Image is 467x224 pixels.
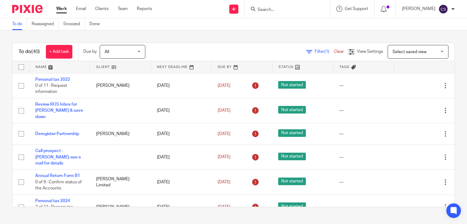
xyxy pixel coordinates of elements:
span: Get Support [345,7,368,11]
a: Deregister Partnership [35,132,79,136]
a: Clear [334,49,344,54]
td: [DATE] [151,73,212,98]
span: [DATE] [218,83,230,88]
span: [DATE] [218,108,230,113]
div: --- [339,83,388,89]
div: --- [339,107,388,114]
td: [DATE] [151,170,212,195]
a: Reassigned [32,18,59,30]
span: 0 of 9 · Confirm status of the Accounts [35,180,82,191]
div: --- [339,154,388,160]
span: Not started [278,81,306,89]
a: Clients [95,6,109,12]
a: Annual Return Form B1 [35,174,80,178]
a: Call prospect - [PERSON_NAME]-see e mail for details [35,149,81,165]
div: --- [339,131,388,137]
span: 2 of 11 · Prepare tax return [35,205,73,216]
img: Pixie [12,5,43,13]
span: All [105,50,109,54]
span: 0 of 11 · Request information [35,83,67,94]
p: [PERSON_NAME] [402,6,435,12]
td: [DATE] [151,195,212,219]
span: Not started [278,153,306,160]
p: Due by [83,49,97,55]
a: Email [76,6,86,12]
span: Select saved view [393,50,427,54]
a: Work [56,6,67,12]
span: Tags [339,65,350,69]
a: Team [118,6,128,12]
span: Not started [278,106,306,114]
td: [PERSON_NAME] [90,195,151,219]
span: [DATE] [218,180,230,184]
td: [PERSON_NAME] Limited [90,170,151,195]
a: Personal tax 2022 [35,77,70,82]
span: [DATE] [218,205,230,209]
td: [DATE] [151,98,212,123]
h1: To do [19,49,40,55]
div: --- [339,204,388,210]
a: Reports [137,6,152,12]
td: [DATE] [151,123,212,144]
span: Not started [278,129,306,137]
a: Review ROS Inbox for [PERSON_NAME] & save down [35,102,83,119]
span: (1) [324,49,329,54]
span: View Settings [357,49,383,54]
div: --- [339,179,388,185]
a: Done [89,18,104,30]
td: [DATE] [151,145,212,170]
a: Personal tax 2024 [35,199,70,203]
img: svg%3E [438,4,448,14]
a: + Add task [46,45,72,59]
td: [PERSON_NAME] [90,123,151,144]
span: [DATE] [218,132,230,136]
a: To do [12,18,27,30]
span: [DATE] [218,155,230,159]
span: (40) [31,49,40,54]
span: Not started [278,178,306,185]
span: Filter [315,49,334,54]
span: Not started [278,202,306,210]
td: [PERSON_NAME] [90,73,151,98]
input: Search [257,7,312,13]
a: Snoozed [63,18,85,30]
